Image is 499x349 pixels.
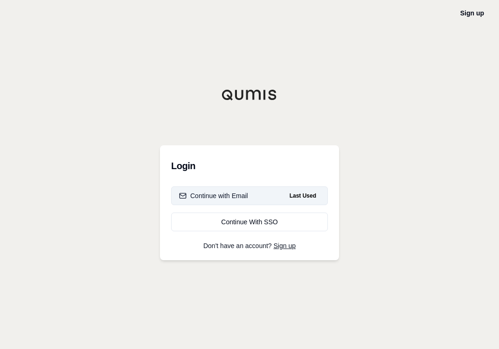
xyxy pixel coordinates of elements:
[171,242,328,249] p: Don't have an account?
[460,9,484,17] a: Sign up
[179,191,248,200] div: Continue with Email
[171,213,328,231] a: Continue With SSO
[171,157,328,175] h3: Login
[274,242,296,249] a: Sign up
[171,186,328,205] button: Continue with EmailLast Used
[222,89,277,100] img: Qumis
[286,190,320,201] span: Last Used
[179,217,320,227] div: Continue With SSO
